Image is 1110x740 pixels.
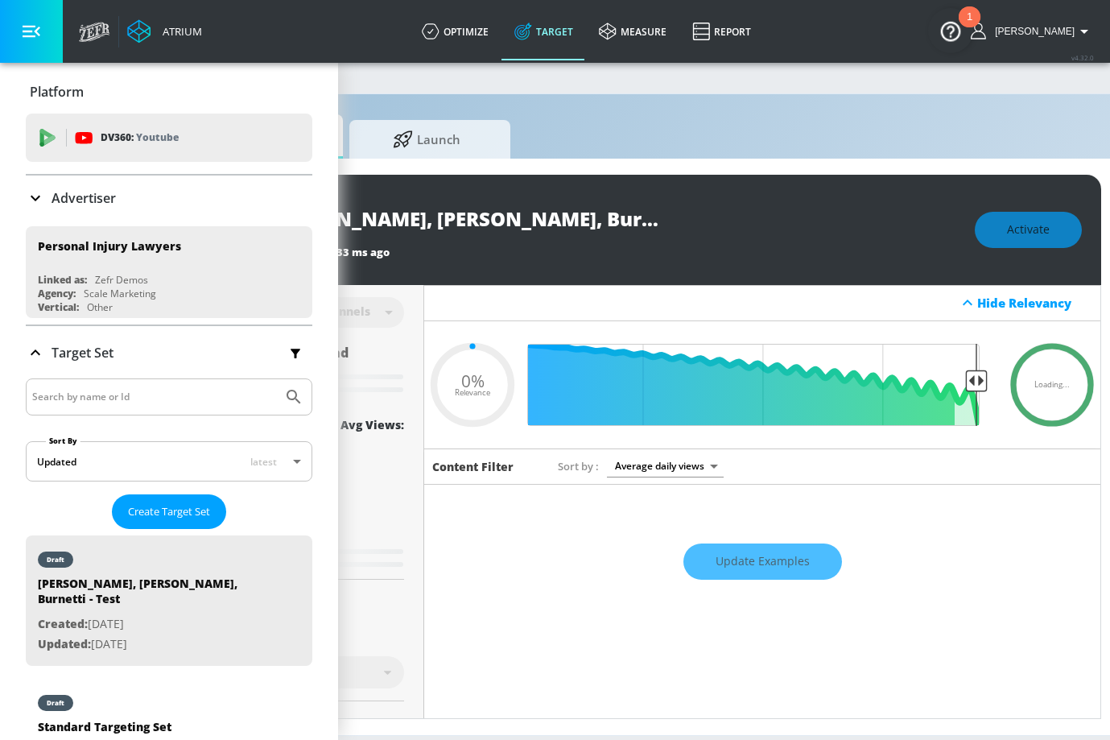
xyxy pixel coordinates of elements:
p: Advertiser [52,189,116,207]
div: Platform [26,69,312,114]
a: measure [586,2,679,60]
div: Personal Injury LawyersLinked as:Zefr DemosAgency:Scale MarketingVertical:Other [26,226,312,318]
p: Youtube [136,129,179,146]
div: Linked as: [38,273,87,287]
div: Hide Relevancy [977,295,1091,311]
div: Personal Injury Lawyers [38,238,181,254]
div: Other [87,300,113,314]
p: [DATE] [38,614,263,635]
p: Target Set [52,344,113,362]
span: Relevance [455,389,490,397]
div: Zefr Demos [95,273,148,287]
span: 0% [461,372,485,389]
div: draft[PERSON_NAME], [PERSON_NAME], Burnetti - TestCreated:[DATE]Updated:[DATE] [26,535,312,666]
div: Last Updated: [263,245,959,259]
div: [PERSON_NAME], [PERSON_NAME], Burnetti - Test [38,576,263,614]
span: Launch [365,120,488,159]
a: Atrium [127,19,202,43]
div: draft [47,556,64,564]
label: Sort By [46,436,80,446]
span: Updated: [38,636,91,651]
button: Create Target Set [112,494,226,529]
div: Target Set [26,326,312,379]
div: Average daily views [607,455,724,477]
span: latest [250,455,277,469]
div: Updated [37,455,76,469]
div: Hide Relevancy [424,285,1100,321]
span: Sort by [558,459,599,473]
div: Vertical: [38,300,79,314]
button: Open Resource Center, 1 new notification [928,8,973,53]
div: Scale Marketing [84,287,156,300]
span: login as: kaitlin.zimmerman@zefr.com [988,26,1075,37]
span: v 4.32.0 [1071,53,1094,62]
p: Platform [30,83,84,101]
a: optimize [409,2,501,60]
div: 1 [967,17,972,38]
div: Channels [309,304,378,318]
a: Target [501,2,586,60]
h6: Content Filter [432,459,514,474]
input: Search by name or Id [32,387,276,407]
p: [DATE] [38,635,263,655]
div: draft [47,699,64,707]
div: Advertiser [26,176,312,221]
div: Daily Avg Views: [307,417,404,432]
div: Atrium [156,24,202,39]
div: DV360: Youtube [26,114,312,162]
span: 433 ms ago [330,245,390,259]
a: Report [679,2,764,60]
p: DV360: [101,129,179,147]
input: Final Threshold [537,344,988,426]
div: Agency: [38,287,76,300]
button: [PERSON_NAME] [971,22,1094,41]
span: Created: [38,616,88,631]
span: Loading... [1034,381,1070,389]
span: Create Target Set [128,502,210,521]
